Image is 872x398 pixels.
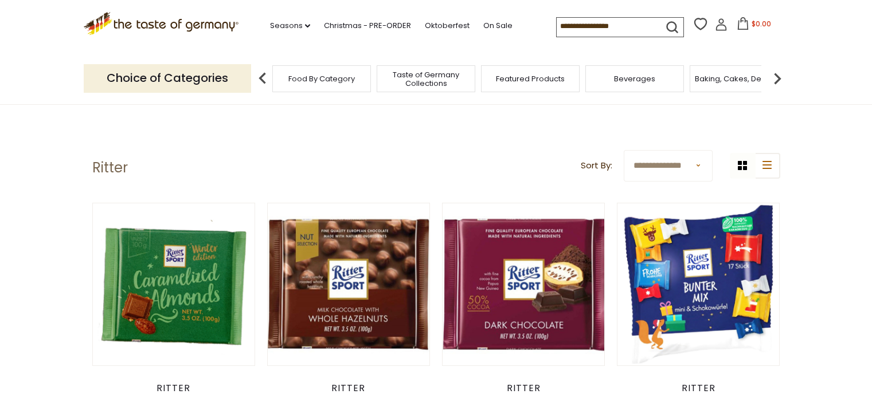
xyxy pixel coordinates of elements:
a: Baking, Cakes, Desserts [695,74,784,83]
a: Oktoberfest [425,19,470,32]
a: Christmas - PRE-ORDER [324,19,411,32]
button: $0.00 [730,17,779,34]
img: Ritter [268,203,430,365]
div: Ritter [617,383,780,394]
h1: Ritter [92,159,128,176]
img: previous arrow [251,67,274,90]
img: next arrow [766,67,789,90]
label: Sort By: [581,159,612,173]
img: Ritter [93,203,255,365]
div: Ritter [442,383,605,394]
div: Ritter [267,383,431,394]
a: Beverages [614,74,655,83]
a: Seasons [270,19,310,32]
a: On Sale [483,19,513,32]
p: Choice of Categories [84,64,251,92]
a: Featured Products [496,74,565,83]
a: Taste of Germany Collections [380,70,472,88]
img: Ritter [443,203,605,365]
img: Ritter [617,203,780,365]
span: $0.00 [752,19,771,29]
div: Ritter [92,383,256,394]
a: Food By Category [288,74,355,83]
